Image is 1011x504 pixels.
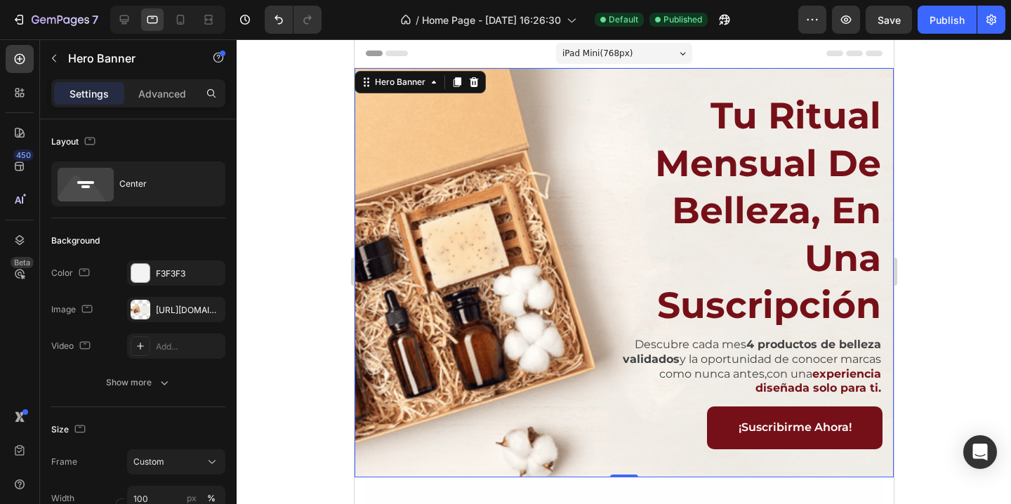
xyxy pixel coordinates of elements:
p: 7 [92,11,98,28]
div: Hero Banner [18,37,74,49]
p: Settings [70,86,109,101]
span: Custom [133,456,164,468]
div: Background [51,234,100,247]
span: Save [878,14,901,26]
a: ¡Suscribirme Ahora! [352,367,528,410]
div: [URL][DOMAIN_NAME] [156,304,222,317]
button: Publish [918,6,977,34]
div: Open Intercom Messenger [963,435,997,469]
div: Video [51,337,93,356]
div: Center [119,168,205,200]
span: Published [663,13,702,26]
div: 450 [13,150,34,161]
div: Show more [106,376,171,390]
div: Color [51,264,93,283]
p: Hero Banner [68,50,187,67]
button: Show more [51,370,225,395]
span: Default [609,13,638,26]
strong: experiencia diseñada solo para ti. [401,328,527,356]
span: / [416,13,419,27]
button: Save [866,6,912,34]
span: con una [412,328,458,341]
span: Home Page - [DATE] 16:26:30 [422,13,561,27]
div: Image [51,300,95,319]
div: Beta [11,257,34,268]
button: Custom [127,449,225,475]
p: ¡Suscribirme Ahora! [384,381,497,396]
button: 7 [6,6,105,34]
div: Size [51,420,88,439]
label: Frame [51,456,77,468]
div: Add... [156,340,222,353]
p: Advanced [138,86,186,101]
div: Undo/Redo [265,6,322,34]
div: F3F3F3 [156,267,222,280]
div: Publish [930,13,965,27]
iframe: Design area [355,39,894,504]
div: Layout [51,133,98,152]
